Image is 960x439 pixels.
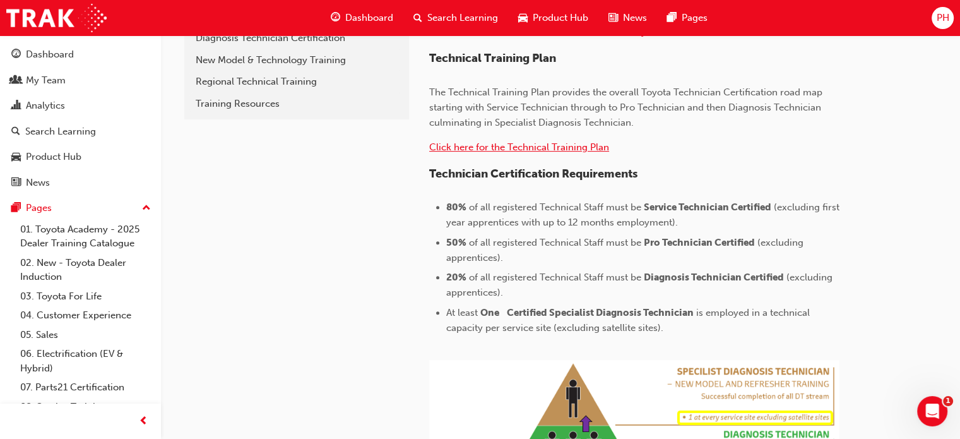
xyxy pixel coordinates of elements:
[5,120,156,143] a: Search Learning
[469,272,641,283] span: of all registered Technical Staff must be
[345,11,393,25] span: Dashboard
[403,5,508,31] a: search-iconSearch Learning
[446,307,812,334] span: is employed in a technical capacity per service site (excluding satellite sites).
[139,414,148,430] span: prev-icon
[429,141,609,153] span: Click here for the Technical Training Plan
[15,220,156,253] a: 01. Toyota Academy - 2025 Dealer Training Catalogue
[15,344,156,378] a: 06. Electrification (EV & Hybrid)
[15,397,156,417] a: 08. Service Training
[429,167,637,181] span: Technician Certification Requirements
[15,287,156,306] a: 03. Toyota For Life
[26,99,65,113] div: Analytics
[413,10,422,26] span: search-icon
[932,7,954,29] button: PH
[5,40,156,196] button: DashboardMy TeamAnalyticsSearch LearningProduct HubNews
[196,97,398,111] div: Training Resources
[480,307,499,318] span: One
[429,141,609,153] a: ​Click here for the Technical Training Plan
[5,43,156,66] a: Dashboard
[196,53,398,68] div: New Model & Technology Training
[189,27,404,49] a: Diagnosis Technician Certification
[608,10,618,26] span: news-icon
[25,124,96,139] div: Search Learning
[644,237,755,248] span: Pro Technician Certified
[189,49,404,71] a: New Model & Technology Training
[11,126,20,138] span: search-icon
[508,5,598,31] a: car-iconProduct Hub
[5,145,156,169] a: Product Hub
[429,87,825,128] span: The Technical Training Plan provides the overall Toyota Technician Certification road map startin...
[142,200,151,217] span: up-icon
[429,51,556,65] span: Technical Training Plan
[446,237,806,263] span: (excluding apprentices).
[5,196,156,220] button: Pages
[682,11,708,25] span: Pages
[446,201,466,213] span: 80%
[26,47,74,62] div: Dashboard
[15,325,156,345] a: 05. Sales
[11,203,21,214] span: pages-icon
[11,49,21,61] span: guage-icon
[446,237,466,248] span: 50%
[26,201,52,215] div: Pages
[469,237,641,248] span: of all registered Technical Staff must be
[6,4,107,32] img: Trak
[427,11,498,25] span: Search Learning
[446,307,478,318] span: At least
[598,5,657,31] a: news-iconNews
[15,253,156,287] a: 02. New - Toyota Dealer Induction
[5,171,156,195] a: News
[533,11,588,25] span: Product Hub
[623,11,647,25] span: News
[189,93,404,115] a: Training Resources
[15,378,156,397] a: 07. Parts21 Certification
[196,75,398,89] div: Regional Technical Training
[469,201,641,213] span: of all registered Technical Staff must be
[196,31,398,45] div: Diagnosis Technician Certification
[11,177,21,189] span: news-icon
[11,75,21,87] span: people-icon
[26,176,50,190] div: News
[507,307,694,318] span: Certified Specialist Diagnosis Technician
[667,10,677,26] span: pages-icon
[644,201,771,213] span: Service Technician Certified
[518,10,528,26] span: car-icon
[917,396,947,426] iframe: Intercom live chat
[5,94,156,117] a: Analytics
[936,11,949,25] span: PH
[15,306,156,325] a: 04. Customer Experience
[644,272,784,283] span: Diagnosis Technician Certified
[11,152,21,163] span: car-icon
[446,272,466,283] span: 20%
[5,69,156,92] a: My Team
[321,5,403,31] a: guage-iconDashboard
[189,71,404,93] a: Regional Technical Training
[331,10,340,26] span: guage-icon
[657,5,718,31] a: pages-iconPages
[26,73,66,88] div: My Team
[26,150,81,164] div: Product Hub
[11,100,21,112] span: chart-icon
[943,396,953,406] span: 1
